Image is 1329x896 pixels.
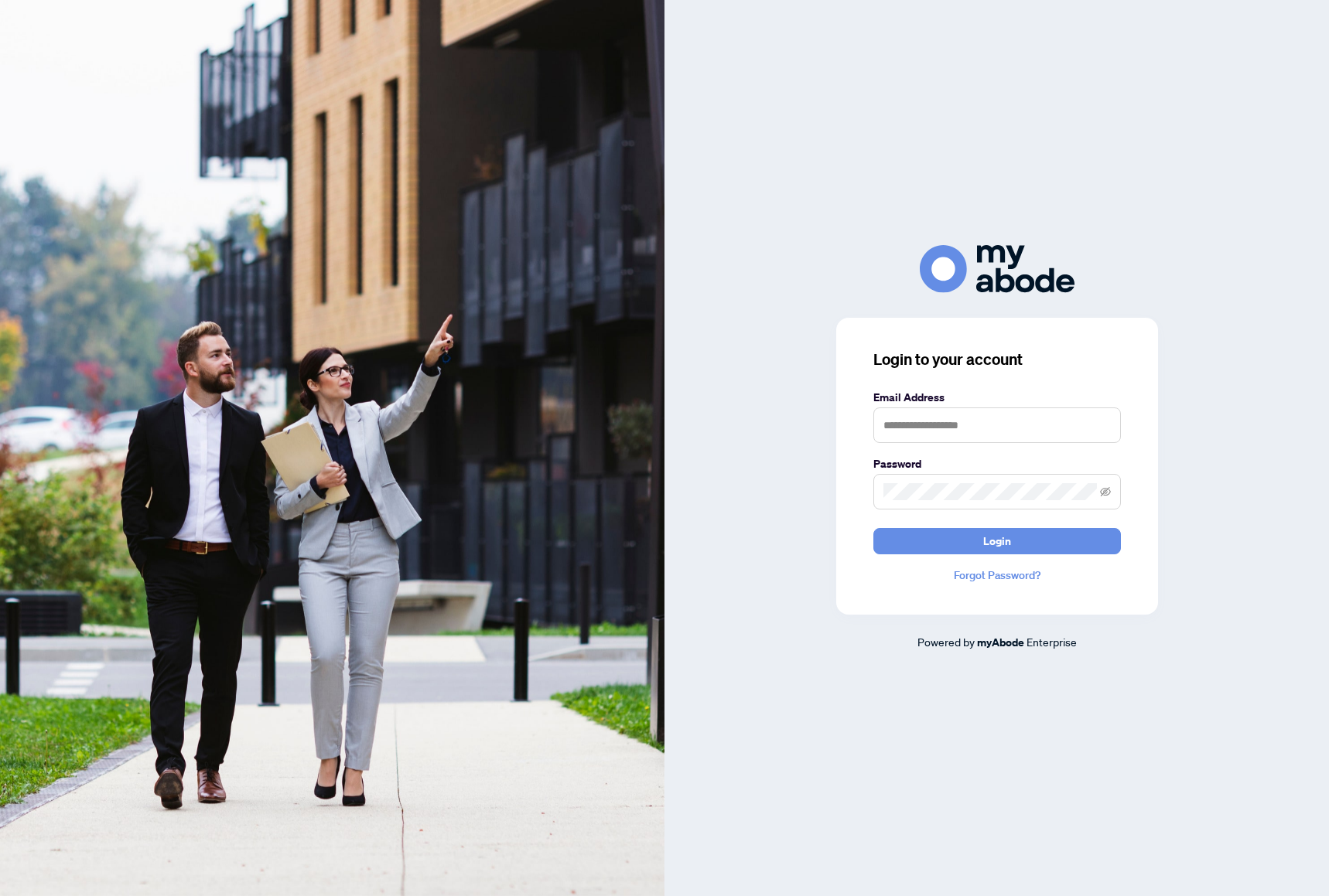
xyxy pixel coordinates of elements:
[917,635,975,649] span: Powered by
[1027,635,1077,649] span: Enterprise
[873,528,1121,554] button: Login
[983,529,1011,554] span: Login
[873,567,1121,584] a: Forgot Password?
[977,634,1024,651] a: myAbode
[920,245,1074,292] img: ma-logo
[1100,486,1111,497] span: eye-invisible
[873,455,1121,472] label: Password
[873,349,1121,370] h3: Login to your account
[873,389,1121,406] label: Email Address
